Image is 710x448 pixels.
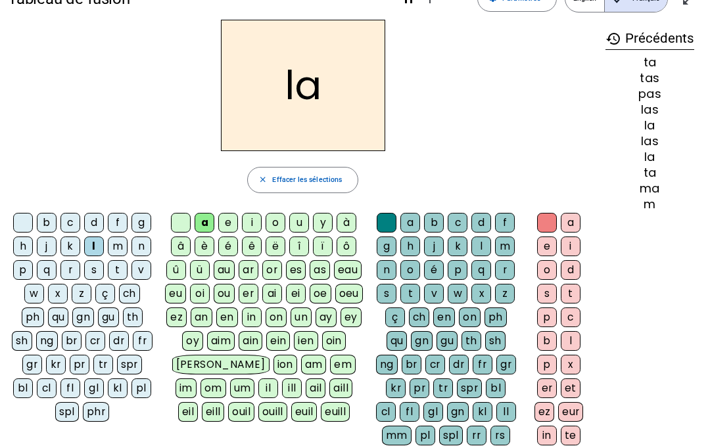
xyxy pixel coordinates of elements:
[84,260,104,280] div: s
[108,213,128,233] div: f
[289,236,309,256] div: î
[221,20,385,151] h2: la
[55,402,79,422] div: spl
[334,260,362,280] div: eau
[605,120,694,131] div: la
[13,378,33,398] div: bl
[12,331,32,351] div: sh
[400,402,419,422] div: fl
[537,260,557,280] div: o
[335,284,363,303] div: oeu
[286,284,306,303] div: ei
[496,355,516,374] div: gr
[242,213,262,233] div: i
[605,72,694,84] div: tas
[13,236,33,256] div: h
[93,355,113,374] div: tr
[537,307,557,327] div: p
[537,355,557,374] div: p
[207,331,235,351] div: aim
[605,88,694,100] div: pas
[313,236,333,256] div: ï
[561,213,580,233] div: a
[337,236,356,256] div: ô
[310,284,331,303] div: oe
[467,426,486,445] div: rr
[330,355,356,374] div: em
[258,378,278,398] div: il
[537,236,557,256] div: e
[166,260,186,280] div: û
[190,284,210,303] div: oi
[230,378,255,398] div: um
[72,307,94,327] div: gn
[448,284,467,303] div: w
[605,56,694,68] div: ta
[433,307,455,327] div: en
[558,402,583,422] div: eur
[471,260,491,280] div: q
[561,331,580,351] div: l
[377,260,396,280] div: n
[165,284,186,303] div: eu
[247,167,358,193] button: Effacer les sélections
[424,236,444,256] div: j
[471,213,491,233] div: d
[60,378,80,398] div: fl
[447,402,469,422] div: gn
[561,284,580,303] div: t
[537,331,557,351] div: b
[258,175,268,185] mat-icon: close
[37,260,57,280] div: q
[131,378,151,398] div: pl
[176,378,197,398] div: im
[495,236,515,256] div: m
[605,28,694,50] h3: Précédents
[423,402,443,422] div: gl
[266,213,285,233] div: o
[605,183,694,194] div: ma
[95,284,115,303] div: ç
[37,378,57,398] div: cl
[24,284,44,303] div: w
[218,213,238,233] div: e
[266,307,287,327] div: on
[496,402,516,422] div: ll
[561,307,580,327] div: c
[537,378,557,398] div: er
[485,307,507,327] div: ph
[214,284,235,303] div: ou
[387,331,408,351] div: qu
[495,213,515,233] div: f
[22,355,42,374] div: gr
[191,307,212,327] div: an
[85,331,105,351] div: cr
[13,260,33,280] div: p
[411,331,433,351] div: gn
[171,236,191,256] div: â
[605,167,694,179] div: ta
[448,236,467,256] div: k
[495,260,515,280] div: r
[424,260,444,280] div: é
[22,307,44,327] div: ph
[449,355,469,374] div: dr
[289,213,309,233] div: u
[437,331,458,351] div: gu
[605,104,694,116] div: las
[109,331,129,351] div: dr
[242,307,262,327] div: in
[425,355,445,374] div: cr
[37,213,57,233] div: b
[239,260,258,280] div: ar
[108,236,128,256] div: m
[402,355,421,374] div: br
[166,307,187,327] div: ez
[242,236,262,256] div: ê
[605,151,694,163] div: la
[84,236,104,256] div: l
[48,284,68,303] div: x
[409,307,430,327] div: ch
[84,213,104,233] div: d
[239,284,258,303] div: er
